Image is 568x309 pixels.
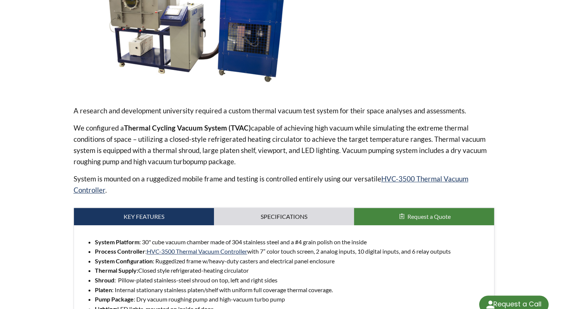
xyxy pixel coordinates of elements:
p: A research and development university required a custom thermal vacuum test system for their spac... [74,105,495,116]
li: : Dry vacuum roughing pump and high-vacuum turbo pump [95,294,488,304]
a: Specifications [214,208,354,225]
a: Key Features [74,208,214,225]
li: Closed style refrigerated-heating circulator [95,266,488,275]
p: System is mounted on a ruggedized mobile frame and testing is controlled entirely using our versa... [74,173,495,196]
li: : Ruggedized frame w/heavy-duty casters and electrical panel enclosure [95,256,488,266]
li: : with 7” color touch screen, 2 analog inputs, 10 digital inputs, and 6 relay outputs [95,247,488,256]
strong: Platen [95,286,112,293]
strong: System Configuration [95,257,153,264]
li: : 30" cube vacuum chamber made of 304 stainless steel and a #4 grain polish on the inside [95,237,488,247]
button: Request a Quote [354,208,494,225]
strong: System Platform [95,238,139,245]
li: : Pillow-plated stainless-steel shroud on top, left and right sides [95,275,488,285]
strong: Shroud [95,276,114,284]
strong: Thermal Supply: [95,267,138,274]
strong: Thermal Cycling Vacuum System (TVAC) [124,123,251,132]
a: HVC-3500 Thermal Vacuum Controller [147,248,247,255]
li: : Internal stationary stainless platen/shelf with uniform full coverage thermal coverage. [95,285,488,295]
span: Request a Quote [407,213,451,220]
p: We configured a capable of achieving high vacuum while simulating the extreme thermal conditions ... [74,122,495,167]
strong: Pump Package [95,296,134,303]
strong: Process Controller [95,248,145,255]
